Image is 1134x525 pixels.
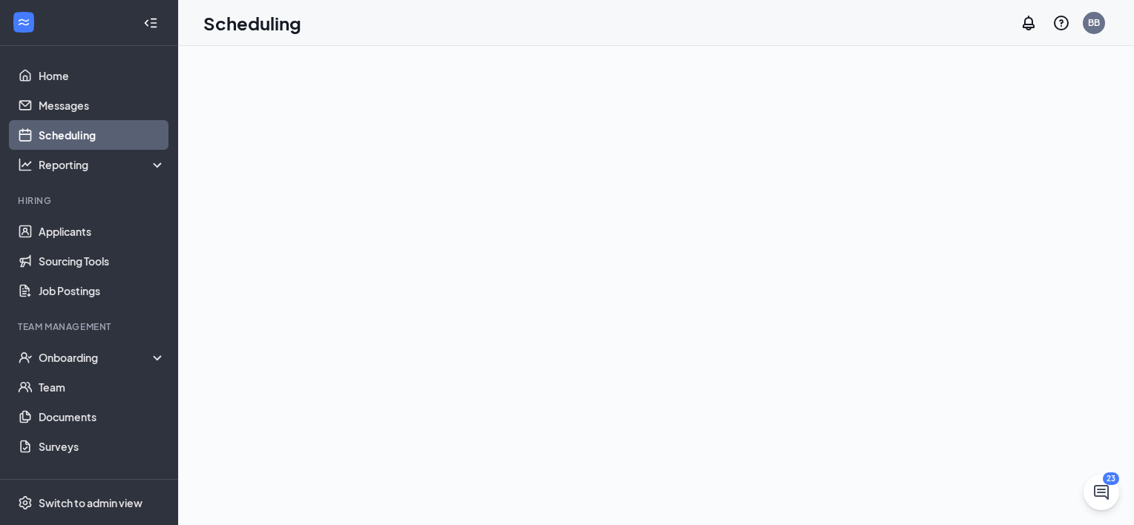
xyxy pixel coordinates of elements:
svg: UserCheck [18,350,33,365]
a: Documents [39,402,165,432]
div: Onboarding [39,350,153,365]
svg: WorkstreamLogo [16,15,31,30]
div: Reporting [39,157,166,172]
a: Messages [39,90,165,120]
a: Applicants [39,217,165,246]
svg: Collapse [143,16,158,30]
svg: Notifications [1020,14,1038,32]
div: Hiring [18,194,163,207]
h1: Scheduling [203,10,301,36]
a: Home [39,61,165,90]
svg: ChatActive [1092,483,1110,501]
div: 23 [1103,472,1119,485]
svg: QuestionInfo [1052,14,1070,32]
a: Scheduling [39,120,165,150]
a: Team [39,372,165,402]
a: Surveys [39,432,165,461]
button: ChatActive [1084,475,1119,510]
a: Sourcing Tools [39,246,165,276]
div: BB [1088,16,1100,29]
svg: Settings [18,495,33,510]
a: Job Postings [39,276,165,306]
svg: Analysis [18,157,33,172]
div: Switch to admin view [39,495,142,510]
div: Team Management [18,320,163,333]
